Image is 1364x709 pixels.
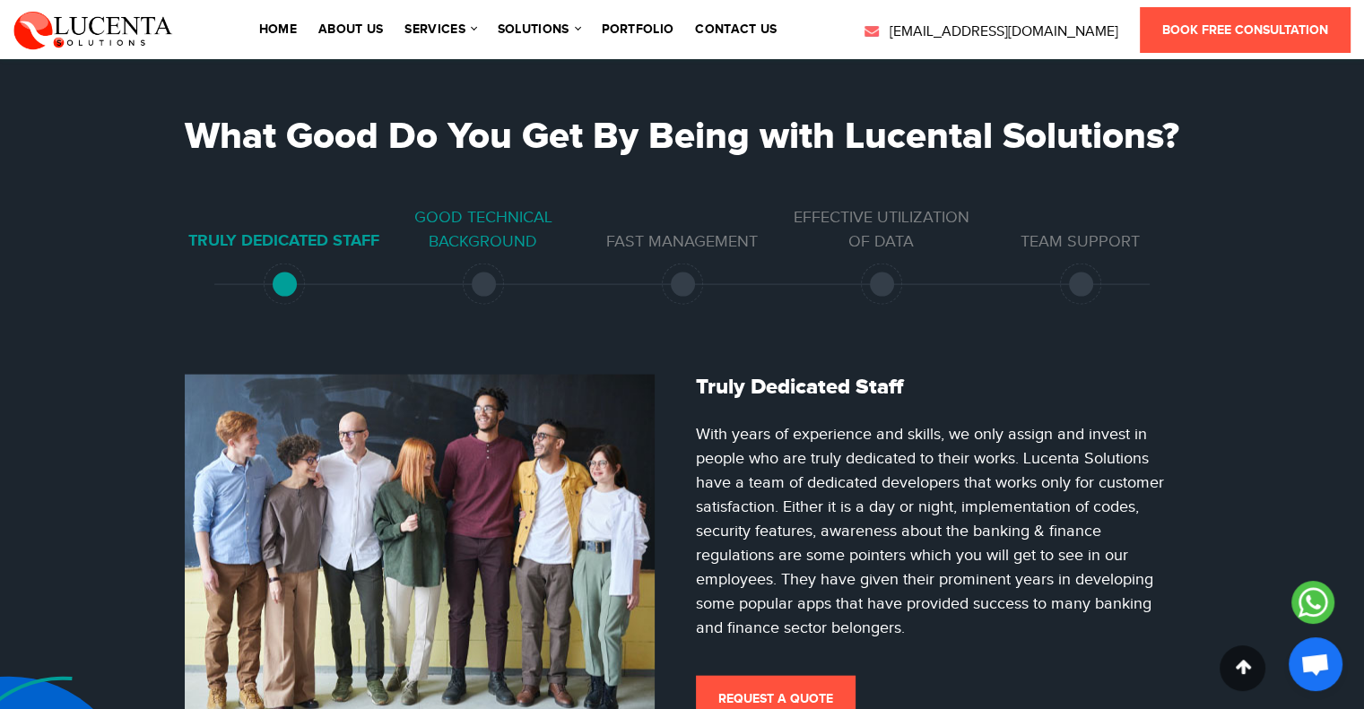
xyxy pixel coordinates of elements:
[404,23,475,36] a: services
[1021,232,1140,251] span: Team Support
[695,23,777,36] a: contact us
[185,115,1180,160] h2: What Good Do You Get By Being with Lucental Solutions?
[1162,22,1328,38] span: Book Free Consultation
[863,22,1118,43] a: [EMAIL_ADDRESS][DOMAIN_NAME]
[794,208,969,251] span: Effective Utilization of Data
[414,208,552,251] span: Good Technical Background
[606,232,758,251] span: Fast Management
[696,375,1180,401] h3: Truly Dedicated Staff
[259,23,297,36] a: Home
[1289,637,1342,691] a: Open chat
[498,23,580,36] a: solutions
[188,231,379,251] span: Truly Dedicated Staff
[696,422,1180,640] div: With years of experience and skills, we only assign and invest in people who are truly dedicated ...
[318,23,383,36] a: About Us
[13,9,173,50] img: Lucenta Solutions
[718,691,833,706] span: request a quote
[1140,7,1351,53] a: Book Free Consultation
[602,23,674,36] a: portfolio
